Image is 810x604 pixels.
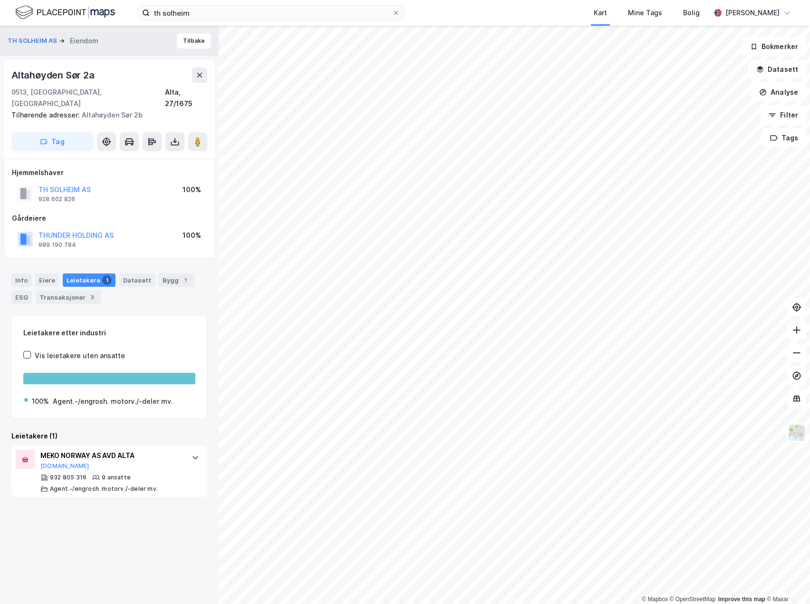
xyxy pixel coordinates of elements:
[12,213,207,224] div: Gårdeiere
[594,7,607,19] div: Kart
[159,273,194,287] div: Bygg
[183,184,201,195] div: 100%
[11,291,32,304] div: ESG
[8,36,59,46] button: TH SOLHEIM AS
[762,558,810,604] div: Kontrollprogram for chat
[748,60,806,79] button: Datasett
[23,327,195,339] div: Leietakere etter industri
[87,292,97,302] div: 3
[642,596,668,603] a: Mapbox
[725,7,780,19] div: [PERSON_NAME]
[11,132,93,151] button: Tag
[165,87,207,109] div: Alta, 27/1675
[177,33,211,49] button: Tilbake
[751,83,806,102] button: Analyse
[36,291,101,304] div: Transaksjoner
[683,7,700,19] div: Bolig
[15,4,115,21] img: logo.f888ab2527a4732fd821a326f86c7f29.svg
[50,485,158,493] div: Agent.-/engrosh. motorv./-deler mv.
[150,6,392,20] input: Søk på adresse, matrikkel, gårdeiere, leietakere eller personer
[11,273,31,287] div: Info
[40,462,89,470] button: [DOMAIN_NAME]
[11,430,207,442] div: Leietakere (1)
[40,450,182,461] div: MEKO NORWAY AS AVD ALTA
[670,596,716,603] a: OpenStreetMap
[32,396,49,407] div: 100%
[11,87,165,109] div: 9513, [GEOGRAPHIC_DATA], [GEOGRAPHIC_DATA]
[628,7,662,19] div: Mine Tags
[788,424,806,442] img: Z
[11,68,96,83] div: Altahøyden Sør 2a
[39,195,75,203] div: 928 602 826
[718,596,765,603] a: Improve this map
[102,275,112,285] div: 1
[39,241,76,249] div: 989 190 784
[119,273,155,287] div: Datasett
[742,37,806,56] button: Bokmerker
[762,558,810,604] iframe: Chat Widget
[761,106,806,125] button: Filter
[70,35,98,47] div: Eiendom
[102,474,131,481] div: 9 ansatte
[53,396,173,407] div: Agent.-/engrosh. motorv./-deler mv.
[11,111,82,119] span: Tilhørende adresser:
[63,273,116,287] div: Leietakere
[35,350,125,361] div: Vis leietakere uten ansatte
[11,109,200,121] div: Altahøyden Sør 2b
[181,275,190,285] div: 1
[183,230,201,241] div: 100%
[50,474,87,481] div: 932 805 316
[12,167,207,178] div: Hjemmelshaver
[762,128,806,147] button: Tags
[35,273,59,287] div: Eiere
